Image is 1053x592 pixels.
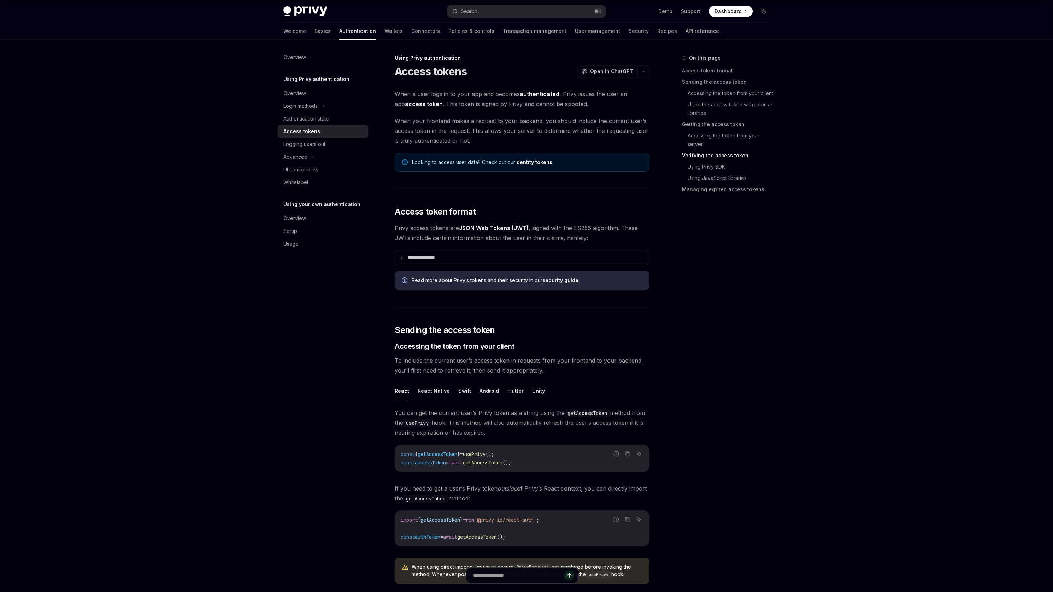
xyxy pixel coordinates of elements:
[283,240,299,248] div: Usage
[420,517,460,523] span: getAccessToken
[401,459,415,466] span: const
[536,517,539,523] span: ;
[283,178,308,187] div: Whitelabel
[532,382,545,399] button: Unity
[634,449,643,458] button: Ask AI
[689,54,721,62] span: On this page
[278,176,368,189] a: Whitelabel
[461,7,481,16] div: Search...
[681,8,700,15] a: Support
[682,130,775,150] a: Accessing the token from your server
[283,227,297,235] div: Setup
[283,214,306,223] div: Overview
[714,8,742,15] span: Dashboard
[682,119,775,130] a: Getting the access token
[629,23,649,40] a: Security
[758,6,770,17] button: Toggle dark mode
[283,140,325,148] div: Logging users out
[507,382,524,399] button: Flutter
[403,419,431,427] code: usePrivy
[682,65,775,76] a: Access token format
[402,277,409,285] svg: Info
[395,223,649,243] span: Privy access tokens are , signed with the ES256 algorithm. These JWTs include certain information...
[418,382,450,399] button: React Native
[474,517,536,523] span: '@privy-io/react-auth'
[278,151,368,163] button: Advanced
[449,459,463,466] span: await
[283,53,306,61] div: Overview
[459,224,529,232] a: JSON Web Tokens (JWT)
[278,225,368,238] a: Setup
[709,6,753,17] a: Dashboard
[460,517,463,523] span: }
[283,165,318,174] div: UI components
[395,382,409,399] button: React
[395,483,649,503] span: If you need to get a user’s Privy token of Privy’s React context, you can directly import the met...
[463,459,502,466] span: getAccessToken
[395,116,649,146] span: When your frontend makes a request to your backend, you should include the current user’s access ...
[657,23,677,40] a: Recipes
[515,159,552,165] a: Identity tokens
[283,153,307,161] div: Advanced
[575,23,620,40] a: User management
[497,534,505,540] span: ();
[278,100,368,112] button: Login methods
[682,88,775,99] a: Accessing the token from your client
[634,515,643,524] button: Ask AI
[395,54,649,61] div: Using Privy authentication
[411,23,440,40] a: Connectors
[412,159,642,166] span: Looking to access user data? Check out our .
[283,115,329,123] div: Authentication state
[395,324,495,336] span: Sending the access token
[682,99,775,119] a: Using the access token with popular libraries
[384,23,403,40] a: Wallets
[612,449,621,458] button: Report incorrect code
[402,159,408,165] svg: Note
[463,517,474,523] span: from
[401,517,418,523] span: import
[514,564,552,571] code: PrivyProvider
[447,5,606,18] button: Search...⌘K
[278,112,368,125] a: Authentication state
[457,534,497,540] span: getAccessToken
[415,451,418,457] span: {
[542,277,578,283] a: security guide
[440,534,443,540] span: =
[278,51,368,64] a: Overview
[395,65,467,78] h1: Access tokens
[448,23,494,40] a: Policies & controls
[283,89,306,98] div: Overview
[412,277,642,284] span: Read more about Privy’s tokens and their security in our .
[498,485,517,492] em: outside
[314,23,331,40] a: Basics
[412,563,642,578] span: When using direct imports, you must ensure has rendered before invoking the method. Whenever poss...
[395,206,476,217] span: Access token format
[395,408,649,438] span: You can get the current user’s Privy token as a string using the method from the hook. This metho...
[283,23,306,40] a: Welcome
[415,459,446,466] span: accessToken
[520,90,559,98] strong: authenticated
[480,382,499,399] button: Android
[418,451,457,457] span: getAccessToken
[403,495,448,503] code: getAccessToken
[457,451,460,457] span: }
[460,451,463,457] span: =
[503,23,566,40] a: Transaction management
[446,459,449,466] span: =
[278,87,368,100] a: Overview
[682,161,775,172] a: Using Privy SDK
[623,515,632,524] button: Copy the contents from the code block
[686,23,719,40] a: API reference
[401,534,415,540] span: const
[278,125,368,138] a: Access tokens
[612,515,621,524] button: Report incorrect code
[415,534,440,540] span: authToken
[658,8,672,15] a: Demo
[594,8,601,14] span: ⌘ K
[682,76,775,88] a: Sending the access token
[565,409,610,417] code: getAccessToken
[502,459,511,466] span: ();
[473,568,564,583] input: Ask a question...
[401,451,415,457] span: const
[402,564,409,571] svg: Warning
